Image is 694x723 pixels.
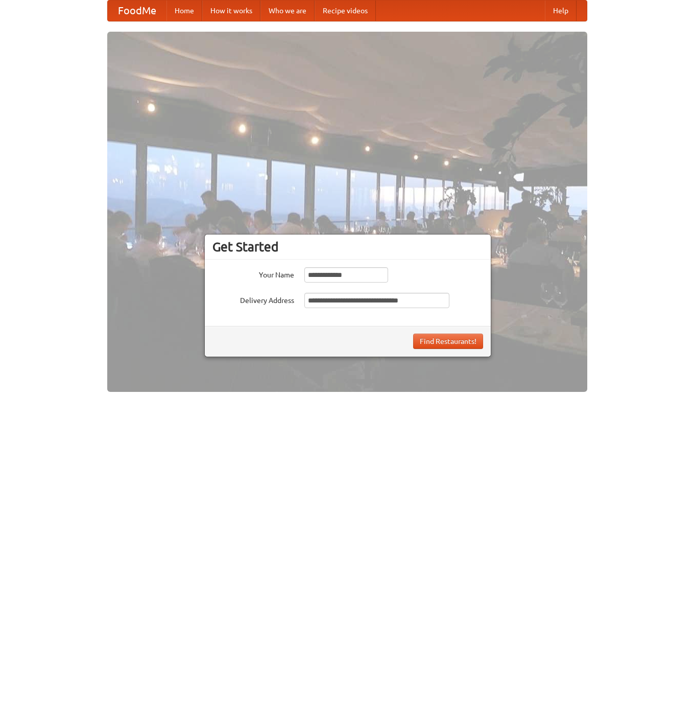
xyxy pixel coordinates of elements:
a: Recipe videos [315,1,376,21]
label: Delivery Address [212,293,294,306]
a: Home [166,1,202,21]
label: Your Name [212,267,294,280]
button: Find Restaurants! [413,334,483,349]
a: Who we are [260,1,315,21]
a: How it works [202,1,260,21]
a: FoodMe [108,1,166,21]
a: Help [545,1,577,21]
h3: Get Started [212,239,483,254]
